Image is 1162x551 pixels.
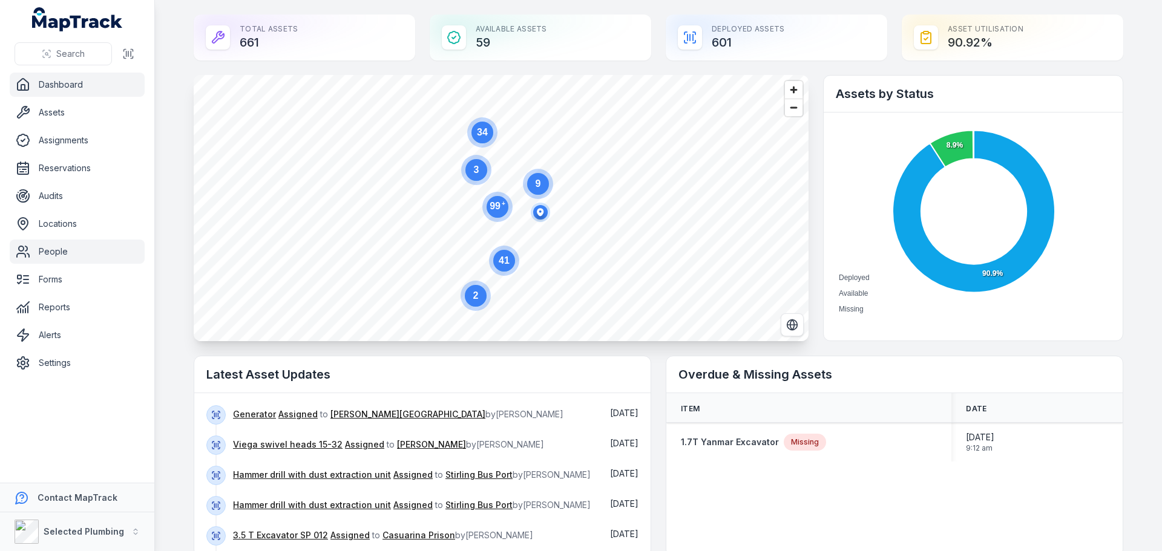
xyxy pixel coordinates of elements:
[233,469,591,480] span: to by [PERSON_NAME]
[233,439,343,451] a: Viega swivel heads 15-32
[610,498,638,509] time: 8/28/2025, 1:19:55 PM
[966,431,994,453] time: 8/20/2025, 9:12:07 AM
[966,431,994,443] span: [DATE]
[32,7,123,31] a: MapTrack
[38,492,117,503] strong: Contact MapTrack
[781,313,804,336] button: Switch to Satellite View
[15,42,112,65] button: Search
[382,529,455,541] a: Casuarina Prison
[610,408,638,418] time: 8/28/2025, 2:39:53 PM
[610,529,638,539] span: [DATE]
[330,529,370,541] a: Assigned
[610,438,638,448] span: [DATE]
[610,468,638,478] span: [DATE]
[10,351,145,375] a: Settings
[681,436,779,448] a: 1.7T Yanmar Excavator
[233,469,391,481] a: Hammer drill with dust extraction unit
[477,127,488,137] text: 34
[10,156,145,180] a: Reservations
[610,408,638,418] span: [DATE]
[610,468,638,478] time: 8/28/2025, 1:20:40 PM
[393,469,433,481] a: Assigned
[839,305,864,313] span: Missing
[10,212,145,236] a: Locations
[278,408,318,420] a: Assigned
[44,526,124,536] strong: Selected Plumbing
[966,404,986,414] span: Date
[473,290,479,301] text: 2
[785,99,803,116] button: Zoom out
[10,73,145,97] a: Dashboard
[397,439,466,451] a: [PERSON_NAME]
[445,499,513,511] a: Stirling Bus Port
[10,240,145,264] a: People
[536,178,541,189] text: 9
[610,498,638,509] span: [DATE]
[233,408,276,420] a: Generator
[10,100,145,125] a: Assets
[10,295,145,319] a: Reports
[839,273,870,282] span: Deployed
[10,267,145,292] a: Forms
[233,409,563,419] span: to by [PERSON_NAME]
[785,81,803,99] button: Zoom in
[474,165,479,175] text: 3
[678,366,1111,383] h2: Overdue & Missing Assets
[490,200,505,211] text: 99
[233,499,391,511] a: Hammer drill with dust extraction unit
[56,48,85,60] span: Search
[445,469,513,481] a: Stirling Bus Port
[10,184,145,208] a: Audits
[233,500,591,510] span: to by [PERSON_NAME]
[681,404,700,414] span: Item
[194,75,809,341] canvas: Map
[502,200,505,207] tspan: +
[10,128,145,152] a: Assignments
[206,366,638,383] h2: Latest Asset Updates
[233,530,533,540] span: to by [PERSON_NAME]
[499,255,510,266] text: 41
[233,529,328,541] a: 3.5 T Excavator SP 012
[784,434,826,451] div: Missing
[966,443,994,453] span: 9:12 am
[610,438,638,448] time: 8/28/2025, 1:36:59 PM
[839,289,868,298] span: Available
[836,85,1111,102] h2: Assets by Status
[610,529,638,539] time: 8/28/2025, 11:01:59 AM
[393,499,433,511] a: Assigned
[330,408,485,420] a: [PERSON_NAME][GEOGRAPHIC_DATA]
[345,439,384,451] a: Assigned
[10,323,145,347] a: Alerts
[233,439,544,449] span: to by [PERSON_NAME]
